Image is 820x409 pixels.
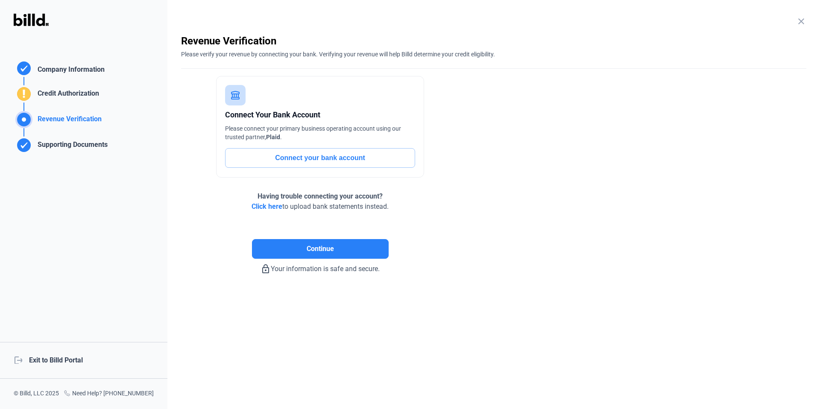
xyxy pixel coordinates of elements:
div: Revenue Verification [34,114,102,128]
span: Continue [307,244,334,254]
img: Billd Logo [14,14,49,26]
mat-icon: close [796,16,806,26]
div: Your information is safe and secure. [181,259,459,274]
button: Continue [252,239,389,259]
span: Plaid [266,134,280,140]
div: Revenue Verification [181,34,806,48]
span: Having trouble connecting your account? [258,192,383,200]
mat-icon: lock_outline [261,264,271,274]
div: Please connect your primary business operating account using our trusted partner, . [225,124,415,141]
div: to upload bank statements instead. [252,191,389,212]
button: Connect your bank account [225,148,415,168]
div: Credit Authorization [34,88,99,102]
span: Click here [252,202,282,210]
div: Supporting Documents [34,140,108,154]
div: Need Help? [PHONE_NUMBER] [64,389,154,399]
div: Company Information [34,64,105,77]
div: Connect Your Bank Account [225,109,415,121]
div: © Billd, LLC 2025 [14,389,59,399]
mat-icon: logout [14,355,22,364]
div: Please verify your revenue by connecting your bank. Verifying your revenue will help Billd determ... [181,48,806,58]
